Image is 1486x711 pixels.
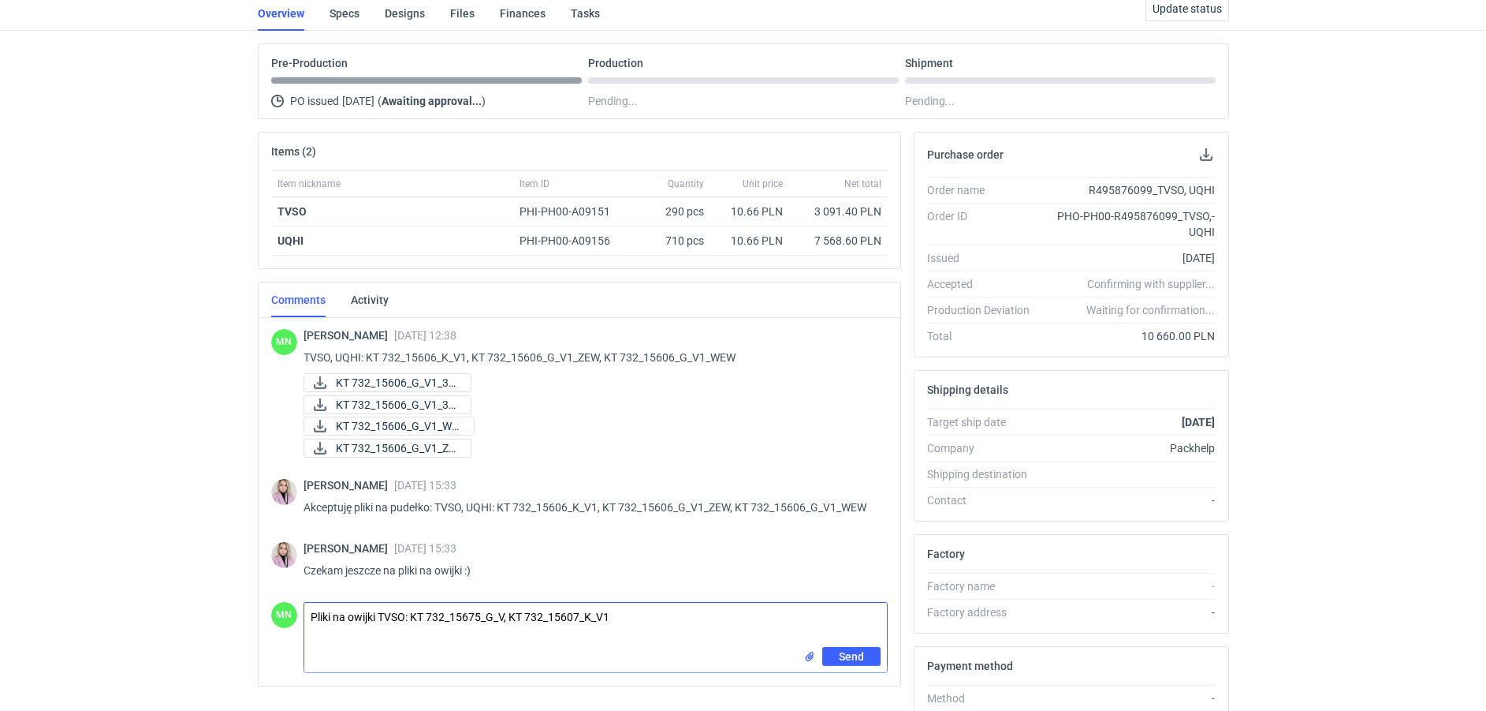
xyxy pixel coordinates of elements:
[1042,182,1216,198] div: R495876099_TVSO, UQHI
[394,479,456,492] span: [DATE] 15:33
[277,178,341,190] span: Item nickname
[304,395,471,414] a: KT 732_15606_G_V1_3D...
[905,92,1216,110] div: Pending...
[304,439,471,458] a: KT 732_15606_G_V1_ZE...
[394,542,456,555] span: [DATE] 15:33
[927,440,1042,456] div: Company
[520,204,625,219] div: PHI-PH00-A09151
[927,414,1042,430] div: Target ship date
[1042,578,1216,594] div: -
[304,329,394,342] span: [PERSON_NAME]
[1087,278,1215,290] em: Confirming with supplier...
[304,417,475,436] a: KT 732_15606_G_V1_WE...
[1042,440,1216,456] div: Packhelp
[271,145,316,158] h2: Items (2)
[304,498,875,517] p: Akceptuję pliki na pudełko: TVSO, UQHI: KT 732_15606_K_V1, KT 732_15606_G_V1_ZEW, KT 732_15606_G_...
[927,148,1004,161] h2: Purchase order
[1153,3,1222,14] span: Update status
[927,660,1013,672] h2: Payment method
[927,302,1042,318] div: Production Deviation
[927,384,1008,396] h2: Shipping details
[1042,604,1216,620] div: -
[1042,492,1216,508] div: -
[351,283,389,317] a: Activity
[743,178,783,190] span: Unit price
[271,92,582,110] div: PO issued
[336,417,461,435] span: KT 732_15606_G_V1_WE...
[304,348,875,367] p: TVSO, UQHI: KT 732_15606_K_V1, KT 732_15606_G_V1_ZEW, KT 732_15606_G_V1_WEW
[304,373,471,392] a: KT 732_15606_G_V1_3D...
[1086,302,1215,318] em: Waiting for confirmation...
[822,647,881,666] button: Send
[304,373,461,392] div: KT 732_15606_G_V1_3D ruch.pdf
[927,548,965,560] h2: Factory
[631,197,710,226] div: 290 pcs
[927,690,1042,706] div: Method
[271,542,297,568] img: Klaudia Wiśniewska
[271,329,297,355] figcaption: MN
[795,233,881,249] div: 7 568.60 PLN
[304,561,875,580] p: Czekam jeszcze na pliki na owijki :)
[839,651,864,662] span: Send
[927,182,1042,198] div: Order name
[927,250,1042,266] div: Issued
[631,226,710,256] div: 710 pcs
[1197,145,1216,164] button: Download PO
[927,492,1042,508] div: Contact
[717,233,783,249] div: 10.66 PLN
[520,178,549,190] span: Item ID
[927,604,1042,620] div: Factory address
[927,208,1042,240] div: Order ID
[905,57,953,69] p: Shipment
[304,395,461,414] div: KT 732_15606_G_V1_3D.JPG
[1042,328,1216,344] div: 10 660.00 PLN
[304,479,394,492] span: [PERSON_NAME]
[271,602,297,628] figcaption: MN
[1182,416,1215,428] strong: [DATE]
[271,329,297,355] div: Małgorzata Nowotna
[304,417,461,436] div: KT 732_15606_G_V1_WEW.pdf
[271,283,326,317] a: Comments
[844,178,881,190] span: Net total
[271,602,297,628] div: Małgorzata Nowotna
[668,178,704,190] span: Quantity
[927,328,1042,344] div: Total
[271,479,297,505] img: Klaudia Wiśniewska
[304,542,394,555] span: [PERSON_NAME]
[394,329,456,342] span: [DATE] 12:38
[795,204,881,219] div: 3 091.40 PLN
[588,92,638,110] span: Pending...
[378,95,382,107] span: (
[927,578,1042,594] div: Factory name
[304,439,461,458] div: KT 732_15606_G_V1_ZEW.pdf
[717,204,783,219] div: 10.66 PLN
[588,57,643,69] p: Production
[1042,250,1216,266] div: [DATE]
[927,466,1042,482] div: Shipping destination
[304,603,887,647] textarea: Pliki na owijki TVSO: KT 732_15675_G_V, KT 732_15607_K_V1
[342,92,374,110] span: [DATE]
[1042,208,1216,240] div: PHO-PH00-R495876099_TVSO,-UQHI
[271,57,348,69] p: Pre-Production
[520,233,625,249] div: PHI-PH00-A09156
[382,95,482,107] strong: Awaiting approval...
[277,234,304,247] a: UQHI
[927,276,1042,292] div: Accepted
[1042,690,1216,706] div: -
[482,95,486,107] span: )
[336,396,458,414] span: KT 732_15606_G_V1_3D...
[277,205,307,218] a: TVSO
[336,374,458,391] span: KT 732_15606_G_V1_3D...
[336,440,458,457] span: KT 732_15606_G_V1_ZE...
